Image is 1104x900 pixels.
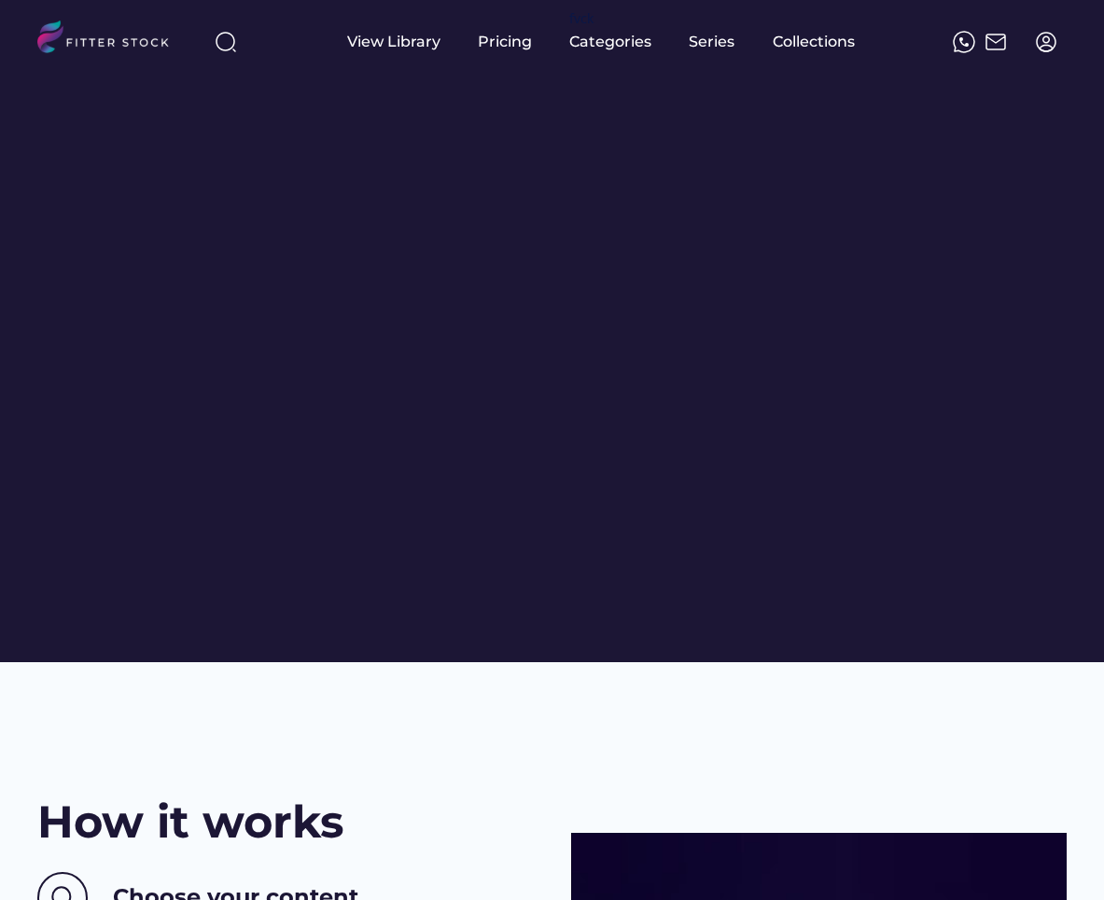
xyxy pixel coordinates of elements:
img: Frame%2051.svg [985,31,1007,53]
h2: How it works [37,791,343,853]
div: Categories [569,32,651,52]
img: search-normal%203.svg [215,31,237,53]
div: Pricing [478,32,532,52]
img: LOGO.svg [37,21,185,59]
div: Collections [773,32,855,52]
div: View Library [347,32,440,52]
div: Series [689,32,735,52]
img: profile-circle.svg [1035,31,1057,53]
img: meteor-icons_whatsapp%20%281%29.svg [953,31,975,53]
div: fvck [569,9,594,28]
